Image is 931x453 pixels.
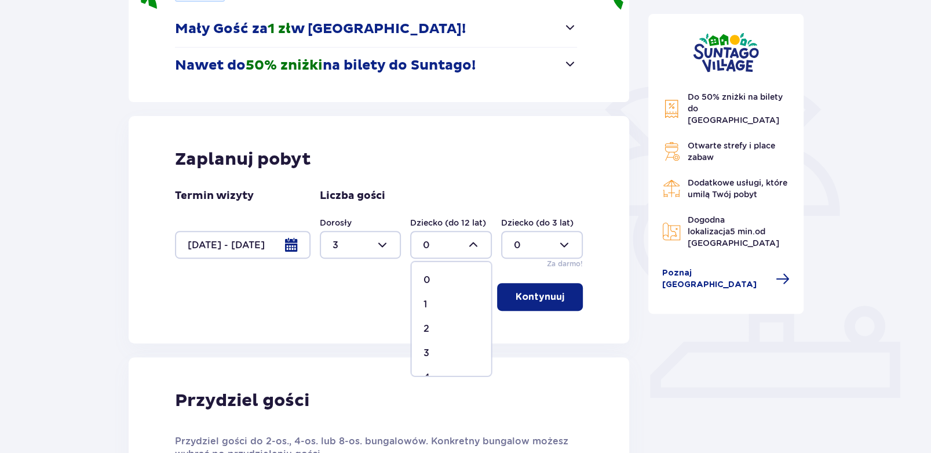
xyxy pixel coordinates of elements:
[423,322,429,335] p: 2
[662,99,681,118] img: Discount Icon
[662,267,790,291] a: Poznaj [GEOGRAPHIC_DATA]
[423,371,429,384] p: 4
[693,32,759,73] img: Suntago Village
[423,347,429,360] p: 3
[423,274,430,287] p: 0
[320,189,385,203] p: Liczba gości
[175,57,476,74] p: Nawet do na bilety do Suntago!
[688,141,775,162] span: Otwarte strefy i place zabaw
[410,217,486,229] label: Dziecko (do 12 lat)
[662,179,681,198] img: Restaurant Icon
[688,215,779,248] span: Dogodna lokalizacja od [GEOGRAPHIC_DATA]
[268,20,291,38] span: 1 zł
[662,222,681,241] img: Map Icon
[662,267,769,291] span: Poznaj [GEOGRAPHIC_DATA]
[320,217,352,229] label: Dorosły
[688,178,787,199] span: Dodatkowe usługi, które umilą Twój pobyt
[175,189,254,203] p: Termin wizyty
[175,11,578,47] button: Mały Gość za1 złw [GEOGRAPHIC_DATA]!
[501,217,574,229] label: Dziecko (do 3 lat)
[423,298,426,311] p: 1
[730,227,755,236] span: 5 min.
[175,20,466,38] p: Mały Gość za w [GEOGRAPHIC_DATA]!
[497,283,583,311] button: Kontynuuj
[175,148,311,171] p: Zaplanuj pobyt
[662,142,681,161] img: Grill Icon
[547,259,583,269] p: Za darmo!
[246,57,323,74] span: 50% zniżki
[516,291,564,303] p: Kontynuuj
[175,390,309,412] p: Przydziel gości
[175,48,578,84] button: Nawet do50% zniżkina bilety do Suntago!
[688,92,783,125] span: Do 50% zniżki na bilety do [GEOGRAPHIC_DATA]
